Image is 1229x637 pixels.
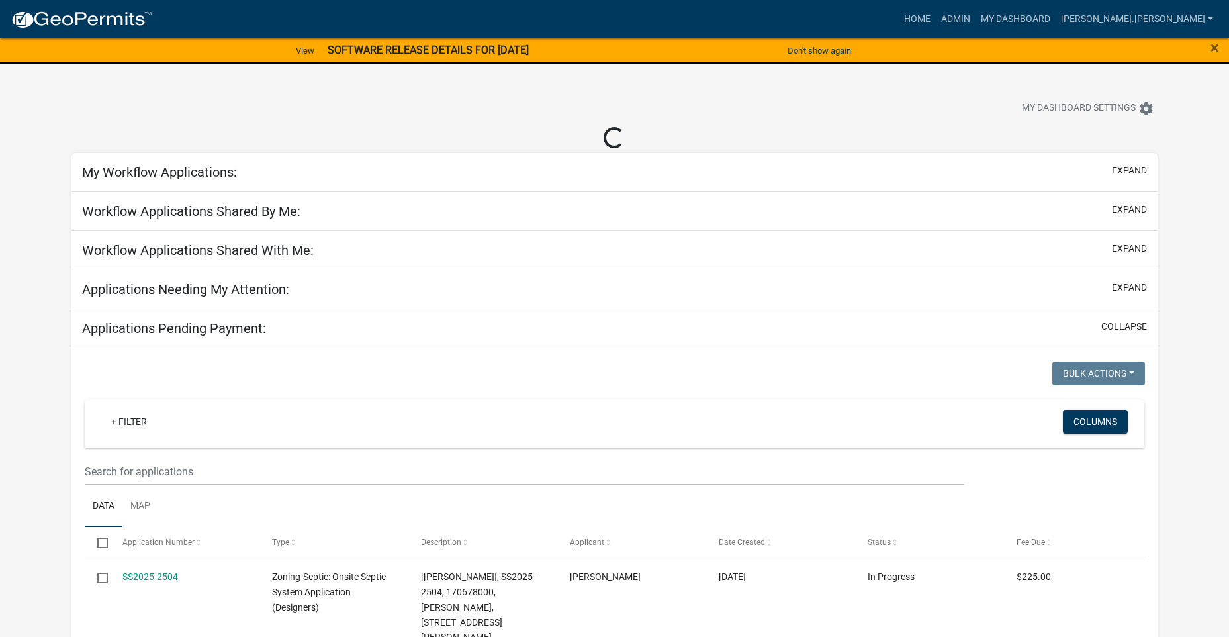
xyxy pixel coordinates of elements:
[899,7,936,32] a: Home
[976,7,1056,32] a: My Dashboard
[868,571,915,582] span: In Progress
[1011,95,1165,121] button: My Dashboard Settingssettings
[421,538,461,547] span: Description
[936,7,976,32] a: Admin
[110,527,259,559] datatable-header-cell: Application Number
[868,538,891,547] span: Status
[82,320,266,336] h5: Applications Pending Payment:
[85,458,964,485] input: Search for applications
[272,538,289,547] span: Type
[122,538,195,547] span: Application Number
[1004,527,1153,559] datatable-header-cell: Fee Due
[557,527,706,559] datatable-header-cell: Applicant
[1138,101,1154,117] i: settings
[328,44,529,56] strong: SOFTWARE RELEASE DETAILS FOR [DATE]
[259,527,408,559] datatable-header-cell: Type
[101,410,158,434] a: + Filter
[1112,242,1147,256] button: expand
[1017,538,1045,547] span: Fee Due
[82,281,289,297] h5: Applications Needing My Attention:
[408,527,557,559] datatable-header-cell: Description
[122,571,178,582] a: SS2025-2504
[1210,38,1219,57] span: ×
[122,485,158,528] a: Map
[1112,281,1147,295] button: expand
[1063,410,1128,434] button: Columns
[719,538,765,547] span: Date Created
[1052,362,1145,385] button: Bulk Actions
[85,527,110,559] datatable-header-cell: Select
[82,242,314,258] h5: Workflow Applications Shared With Me:
[855,527,1004,559] datatable-header-cell: Status
[570,538,604,547] span: Applicant
[1022,101,1136,117] span: My Dashboard Settings
[570,571,641,582] span: Dylan Hensch
[82,203,300,219] h5: Workflow Applications Shared By Me:
[719,571,746,582] span: 09/03/2025
[1056,7,1218,32] a: [PERSON_NAME].[PERSON_NAME]
[1017,571,1051,582] span: $225.00
[291,40,320,62] a: View
[82,164,237,180] h5: My Workflow Applications:
[85,485,122,528] a: Data
[1101,320,1147,334] button: collapse
[1210,40,1219,56] button: Close
[1112,164,1147,177] button: expand
[1112,203,1147,217] button: expand
[782,40,856,62] button: Don't show again
[272,571,386,612] span: Zoning-Septic: Onsite Septic System Application (Designers)
[706,527,855,559] datatable-header-cell: Date Created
